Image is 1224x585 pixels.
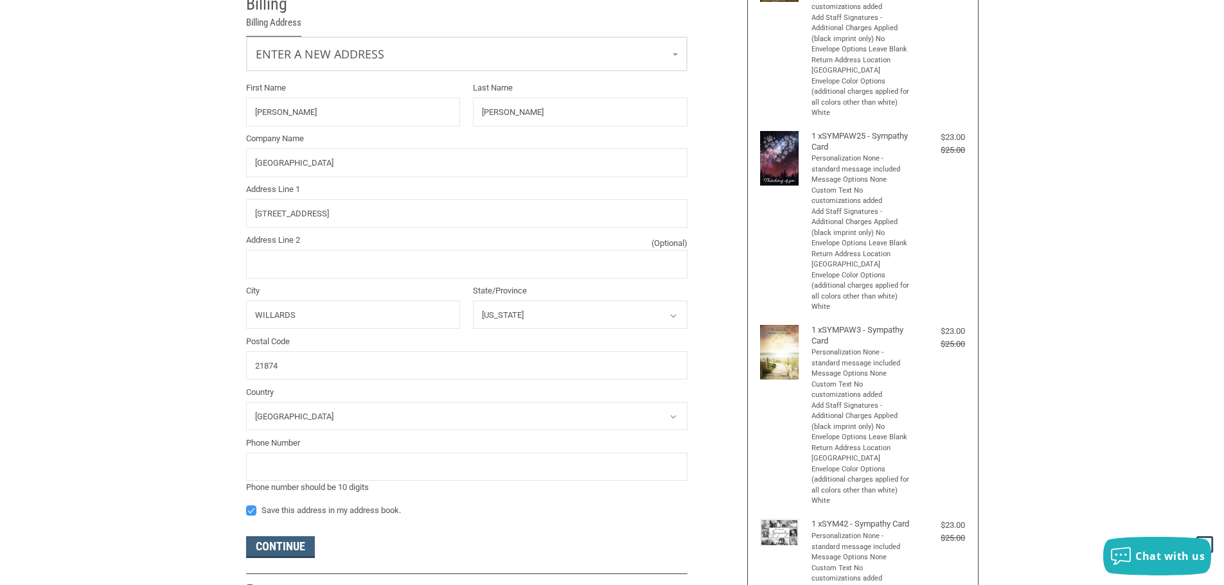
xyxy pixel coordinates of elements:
[1135,549,1205,563] span: Chat with us
[914,338,965,351] div: $25.00
[914,144,965,157] div: $25.00
[246,234,687,247] label: Address Line 2
[246,132,687,145] label: Company Name
[914,131,965,144] div: $23.00
[247,37,687,71] a: Enter or select a different address
[914,532,965,545] div: $25.00
[246,335,687,348] label: Postal Code
[812,552,911,563] li: Message Options None
[246,183,687,196] label: Address Line 1
[914,325,965,338] div: $23.00
[914,519,965,532] div: $23.00
[812,238,911,249] li: Envelope Options Leave Blank
[812,131,911,152] h4: 1 x SYMPAW25 - Sympathy Card
[812,380,911,401] li: Custom Text No customizations added
[812,443,911,464] li: Return Address Location [GEOGRAPHIC_DATA]
[812,432,911,443] li: Envelope Options Leave Blank
[812,13,911,45] li: Add Staff Signatures - Additional Charges Applied (black imprint only) No
[812,519,911,529] h4: 1 x SYM42 - Sympathy Card
[246,15,301,37] legend: Billing Address
[246,386,687,399] label: Country
[812,44,911,55] li: Envelope Options Leave Blank
[812,175,911,186] li: Message Options None
[246,82,461,94] label: First Name
[246,437,687,450] label: Phone Number
[812,186,911,207] li: Custom Text No customizations added
[812,153,911,175] li: Personalization None - standard message included
[812,347,911,369] li: Personalization None - standard message included
[473,284,687,297] label: State/Province
[1103,537,1211,575] button: Chat with us
[246,505,687,516] label: Save this address in my address book.
[812,207,911,239] li: Add Staff Signatures - Additional Charges Applied (black imprint only) No
[812,369,911,380] li: Message Options None
[812,55,911,76] li: Return Address Location [GEOGRAPHIC_DATA]
[812,464,911,507] li: Envelope Color Options (additional charges applied for all colors other than white) White
[812,325,911,346] h4: 1 x SYMPAW3 - Sympathy Card
[652,237,687,250] small: (Optional)
[812,401,911,433] li: Add Staff Signatures - Additional Charges Applied (black imprint only) No
[812,563,911,584] li: Custom Text No customizations added
[812,76,911,119] li: Envelope Color Options (additional charges applied for all colors other than white) White
[473,82,687,94] label: Last Name
[246,284,461,297] label: City
[812,249,911,270] li: Return Address Location [GEOGRAPHIC_DATA]
[246,536,315,558] button: Continue
[812,531,911,552] li: Personalization None - standard message included
[812,270,911,313] li: Envelope Color Options (additional charges applied for all colors other than white) White
[246,481,687,494] div: Phone number should be 10 digits
[256,46,384,62] span: Enter a new address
